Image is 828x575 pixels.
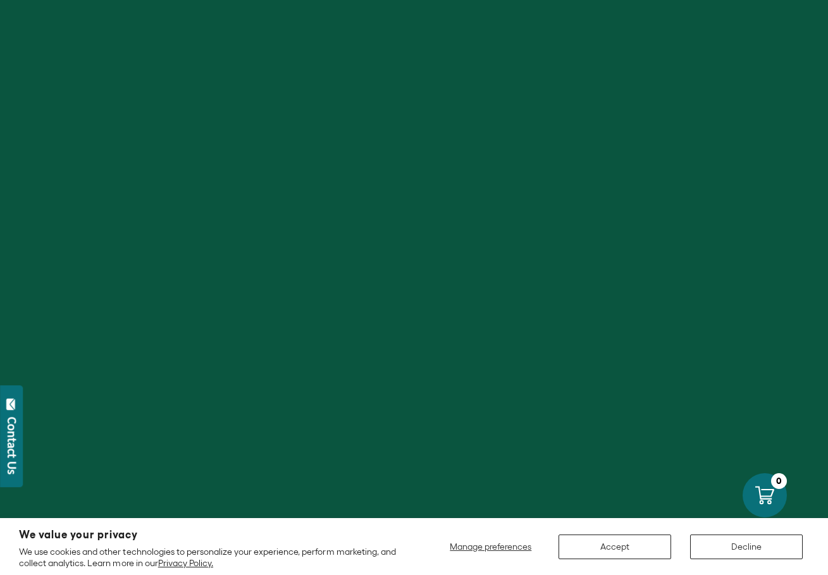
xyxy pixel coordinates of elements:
[771,473,787,489] div: 0
[19,546,403,569] p: We use cookies and other technologies to personalize your experience, perform marketing, and coll...
[6,417,18,474] div: Contact Us
[158,558,213,568] a: Privacy Policy.
[690,535,803,559] button: Decline
[19,529,403,540] h2: We value your privacy
[442,535,540,559] button: Manage preferences
[450,541,531,552] span: Manage preferences
[559,535,671,559] button: Accept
